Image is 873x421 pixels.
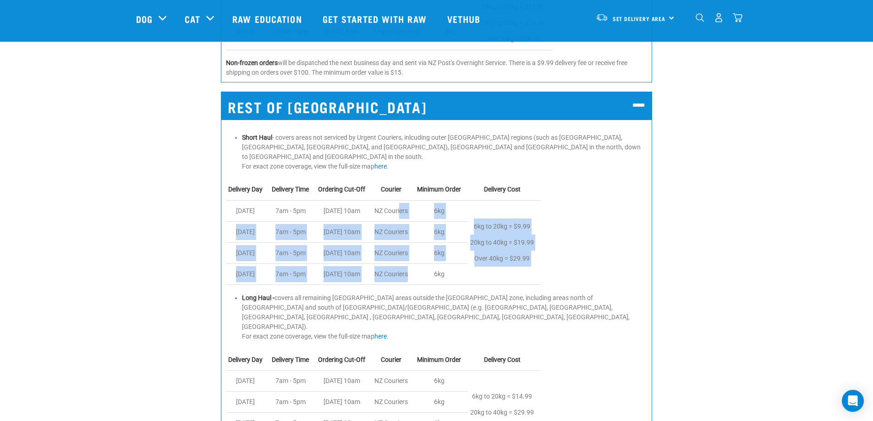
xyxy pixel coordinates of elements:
[242,134,272,141] strong: Short Haul
[417,186,461,193] strong: Minimum Order
[316,264,372,285] td: [DATE] 10am
[221,92,652,120] h2: REST OF [GEOGRAPHIC_DATA]
[226,264,269,285] td: [DATE]
[313,0,438,37] a: Get started with Raw
[272,356,309,363] strong: Delivery Time
[415,242,468,263] td: 6kg
[228,356,263,363] strong: Delivery Day
[269,221,316,242] td: 7am - 5pm
[374,333,387,340] a: here
[417,356,461,363] strong: Minimum Order
[484,356,521,363] strong: Delivery Cost
[269,391,316,412] td: 7am - 5pm
[242,293,647,341] li: covers all remaining [GEOGRAPHIC_DATA] areas outside the [GEOGRAPHIC_DATA] zone, including areas ...
[269,242,316,263] td: 7am - 5pm
[318,356,365,363] strong: Ordering Cut-Off
[415,200,468,221] td: 6kg
[242,294,275,301] strong: Long Haul -
[272,186,309,193] strong: Delivery Time
[269,200,316,221] td: 7am - 5pm
[415,370,468,391] td: 6kg
[733,13,742,22] img: home-icon@2x.png
[316,391,372,412] td: [DATE] 10am
[613,17,666,20] span: Set Delivery Area
[136,12,153,26] a: Dog
[318,186,365,193] strong: Ordering Cut-Off
[228,186,263,193] strong: Delivery Day
[226,58,647,77] p: will be dispatched the next business day and sent via NZ Post's Overnight Service. There is a $9....
[226,221,269,242] td: [DATE]
[596,13,608,22] img: van-moving.png
[226,200,269,221] td: [DATE]
[714,13,724,22] img: user.png
[374,163,387,170] a: here
[372,391,415,412] td: NZ Couriers
[438,0,492,37] a: Vethub
[226,391,269,412] td: [DATE]
[415,264,468,285] td: 6kg
[269,264,316,285] td: 7am - 5pm
[226,370,269,391] td: [DATE]
[316,221,372,242] td: [DATE] 10am
[696,13,704,22] img: home-icon-1@2x.png
[269,370,316,391] td: 7am - 5pm
[374,373,408,389] p: NZ Couriers
[484,186,521,193] strong: Delivery Cost
[372,264,415,285] td: NZ Couriers
[842,390,864,412] div: Open Intercom Messenger
[316,242,372,263] td: [DATE] 10am
[381,356,401,363] strong: Courier
[381,186,401,193] strong: Courier
[242,133,647,171] li: - covers areas not serviced by Urgent Couriers, inlcuding outer [GEOGRAPHIC_DATA] regions (such a...
[372,242,415,263] td: NZ Couriers
[415,391,468,412] td: 6kg
[223,0,313,37] a: Raw Education
[226,242,269,263] td: [DATE]
[372,221,415,242] td: NZ Couriers
[372,200,415,221] td: NZ Couriers
[185,12,200,26] a: Cat
[415,221,468,242] td: 6kg
[226,59,278,66] strong: Non-frozen orders
[316,370,372,391] td: [DATE] 10am
[316,200,372,221] td: [DATE] 10am
[470,219,534,267] p: 6kg to 20kg = $9.99 20kg to 40kg = $19.99 Over 40kg = $29.99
